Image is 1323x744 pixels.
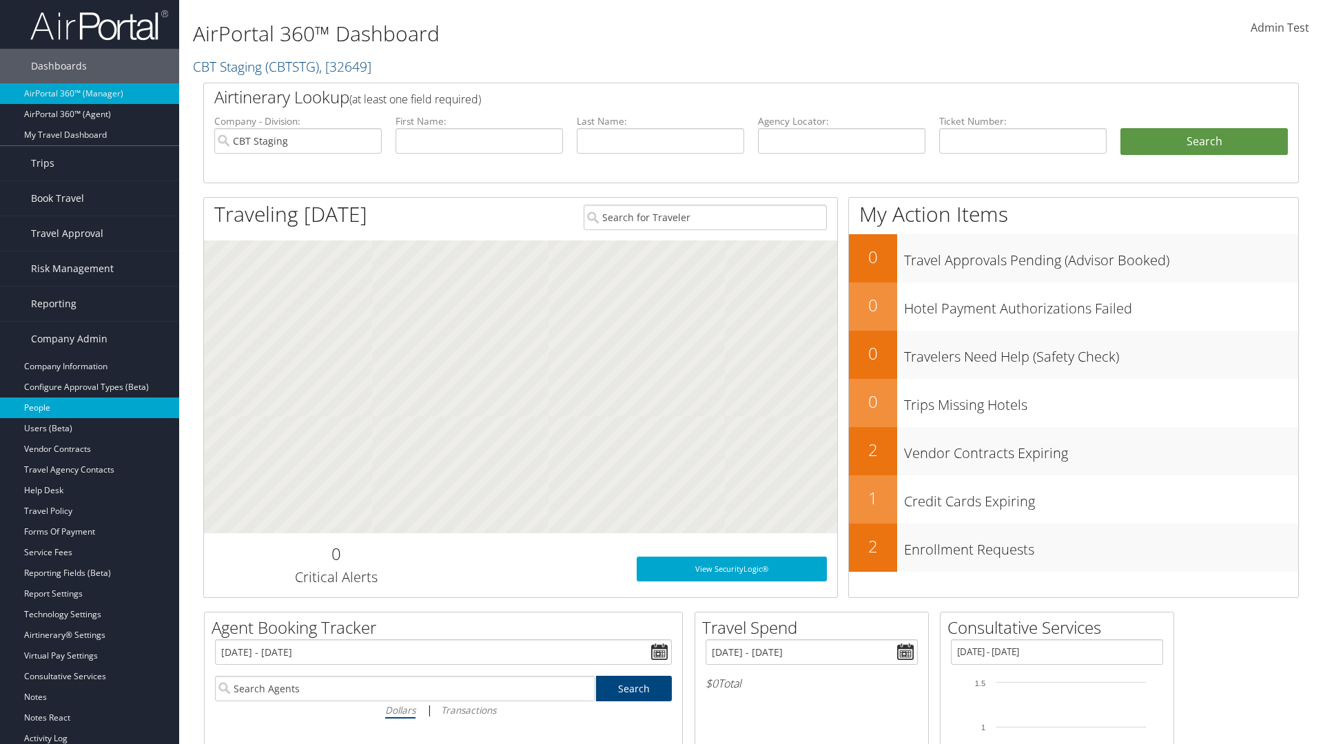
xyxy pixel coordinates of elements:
i: Dollars [385,703,416,716]
h2: 0 [849,390,897,413]
a: 1Credit Cards Expiring [849,475,1298,524]
tspan: 1.5 [975,679,985,688]
a: 0Travel Approvals Pending (Advisor Booked) [849,234,1298,282]
span: ( CBTSTG ) [265,57,319,76]
h1: Traveling [DATE] [214,200,367,229]
a: View SecurityLogic® [637,557,827,581]
h3: Critical Alerts [214,568,458,587]
span: Reporting [31,287,76,321]
a: 0Trips Missing Hotels [849,379,1298,427]
h2: 1 [849,486,897,510]
h2: Agent Booking Tracker [212,616,682,639]
h2: Travel Spend [702,616,928,639]
label: Ticket Number: [939,114,1107,128]
a: CBT Staging [193,57,371,76]
a: Search [596,676,673,701]
input: Search Agents [215,676,595,701]
h1: AirPortal 360™ Dashboard [193,19,937,48]
span: Company Admin [31,322,107,356]
button: Search [1120,128,1288,156]
h2: 2 [849,438,897,462]
label: Company - Division: [214,114,382,128]
span: , [ 32649 ] [319,57,371,76]
h3: Credit Cards Expiring [904,485,1298,511]
h3: Travelers Need Help (Safety Check) [904,340,1298,366]
i: Transactions [441,703,496,716]
span: Admin Test [1251,20,1309,35]
h2: 0 [849,342,897,365]
span: Risk Management [31,251,114,286]
a: 2Enrollment Requests [849,524,1298,572]
img: airportal-logo.png [30,9,168,41]
h2: 0 [849,293,897,317]
h3: Enrollment Requests [904,533,1298,559]
h2: 0 [849,245,897,269]
span: Book Travel [31,181,84,216]
tspan: 1 [981,723,985,732]
h2: 0 [214,542,458,566]
label: Agency Locator: [758,114,925,128]
h2: Airtinerary Lookup [214,85,1197,109]
span: Dashboards [31,49,87,83]
a: 0Travelers Need Help (Safety Check) [849,331,1298,379]
h3: Travel Approvals Pending (Advisor Booked) [904,244,1298,270]
a: Admin Test [1251,7,1309,50]
h1: My Action Items [849,200,1298,229]
span: Travel Approval [31,216,103,251]
h6: Total [706,676,918,691]
label: First Name: [396,114,563,128]
span: (at least one field required) [349,92,481,107]
a: 2Vendor Contracts Expiring [849,427,1298,475]
a: 0Hotel Payment Authorizations Failed [849,282,1298,331]
h2: 2 [849,535,897,558]
h2: Consultative Services [947,616,1173,639]
h3: Hotel Payment Authorizations Failed [904,292,1298,318]
span: $0 [706,676,718,691]
span: Trips [31,146,54,180]
input: Search for Traveler [584,205,827,230]
h3: Vendor Contracts Expiring [904,437,1298,463]
label: Last Name: [577,114,744,128]
h3: Trips Missing Hotels [904,389,1298,415]
div: | [215,701,672,719]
